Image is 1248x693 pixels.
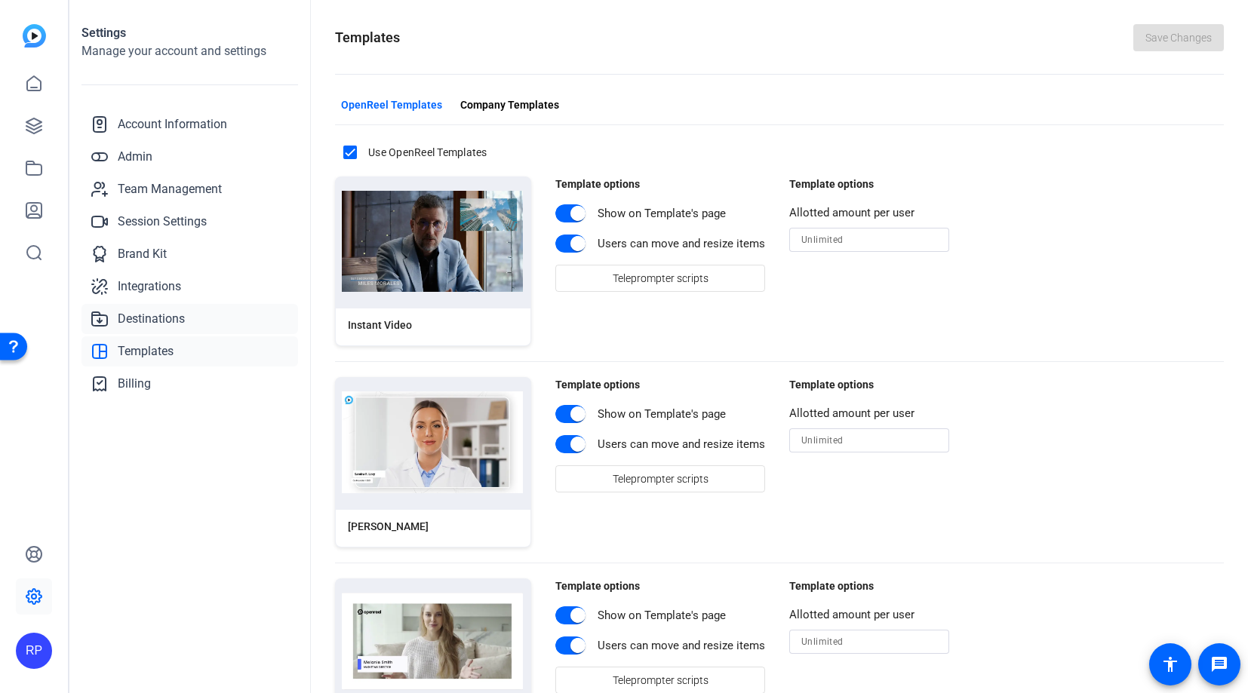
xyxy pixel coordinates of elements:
[613,264,709,293] span: Teleprompter scripts
[460,97,559,113] span: Company Templates
[118,148,152,166] span: Admin
[348,317,412,333] div: Instant Video
[342,391,523,493] img: Template image
[801,231,937,249] input: Unlimited
[81,336,298,366] a: Templates
[555,578,765,594] div: Template options
[118,213,207,231] span: Session Settings
[118,278,181,296] span: Integrations
[81,207,298,237] a: Session Settings
[335,91,448,118] button: OpenReel Templates
[23,24,46,48] img: blue-gradient.svg
[81,271,298,302] a: Integrations
[555,465,765,492] button: Teleprompter scripts
[598,406,726,423] div: Show on Template's page
[118,115,227,133] span: Account Information
[598,436,765,453] div: Users can move and resize items
[81,42,298,60] h2: Manage your account and settings
[81,24,298,42] h1: Settings
[16,633,52,669] div: RP
[365,145,487,160] label: Use OpenReel Templates
[789,204,949,222] div: Allotted amount per user
[1161,655,1179,673] mat-icon: accessibility
[555,265,765,292] button: Teleprompter scripts
[555,176,765,192] div: Template options
[118,310,185,328] span: Destinations
[598,205,726,222] div: Show on Template's page
[341,97,442,113] span: OpenReel Templates
[342,191,523,292] img: Template image
[81,304,298,334] a: Destinations
[598,607,726,624] div: Show on Template's page
[555,377,765,393] div: Template options
[81,174,298,204] a: Team Management
[118,342,174,360] span: Templates
[118,375,151,393] span: Billing
[118,180,222,198] span: Team Management
[598,235,765,253] div: Users can move and resize items
[454,91,565,118] button: Company Templates
[789,377,949,393] div: Template options
[81,239,298,269] a: Brand Kit
[81,109,298,140] a: Account Information
[81,369,298,399] a: Billing
[81,142,298,172] a: Admin
[1210,655,1228,673] mat-icon: message
[118,245,167,263] span: Brand Kit
[335,27,400,48] h1: Templates
[342,593,523,690] img: Template image
[801,431,937,449] input: Unlimited
[598,637,765,655] div: Users can move and resize items
[789,405,949,422] div: Allotted amount per user
[613,465,709,493] span: Teleprompter scripts
[348,519,429,535] div: [PERSON_NAME]
[789,578,949,594] div: Template options
[789,606,949,624] div: Allotted amount per user
[789,176,949,192] div: Template options
[801,633,937,651] input: Unlimited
